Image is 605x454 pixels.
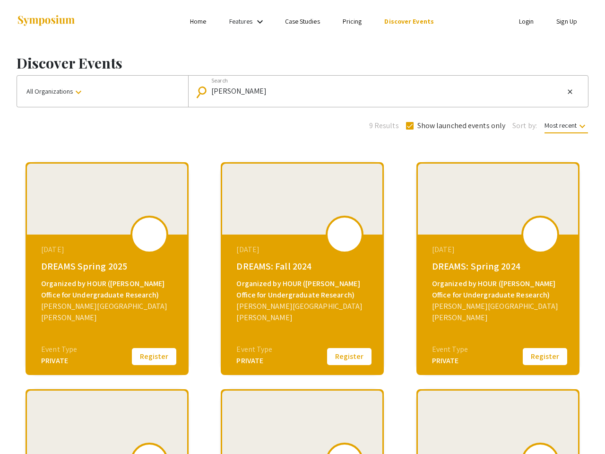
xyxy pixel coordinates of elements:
button: Register [326,347,373,367]
div: [PERSON_NAME][GEOGRAPHIC_DATA][PERSON_NAME] [236,301,371,323]
mat-icon: close [566,87,574,96]
div: Organized by HOUR ([PERSON_NAME] Office for Undergraduate Research) [41,278,175,301]
button: Clear [564,86,576,97]
input: Looking for something specific? [211,87,564,96]
a: Home [190,17,206,26]
a: Pricing [343,17,362,26]
div: DREAMS Spring 2025 [41,259,175,273]
mat-icon: Expand Features list [254,16,266,27]
span: All Organizations [26,87,84,96]
mat-icon: keyboard_arrow_down [577,121,588,132]
div: DREAMS: Fall 2024 [236,259,371,273]
div: [PERSON_NAME][GEOGRAPHIC_DATA][PERSON_NAME] [41,301,175,323]
div: Organized by HOUR ([PERSON_NAME] Office for Undergraduate Research) [432,278,566,301]
mat-icon: keyboard_arrow_down [73,87,84,98]
img: Symposium by ForagerOne [17,15,76,27]
div: PRIVATE [41,355,77,367]
span: Show launched events only [417,120,506,131]
a: Case Studies [285,17,320,26]
div: [PERSON_NAME][GEOGRAPHIC_DATA][PERSON_NAME] [432,301,566,323]
button: Register [521,347,569,367]
a: Login [519,17,534,26]
div: Event Type [236,344,272,355]
a: Features [229,17,253,26]
button: All Organizations [17,76,188,107]
span: 9 Results [369,120,399,131]
div: Event Type [432,344,468,355]
div: PRIVATE [236,355,272,367]
div: Organized by HOUR ([PERSON_NAME] Office for Undergraduate Research) [236,278,371,301]
button: Most recent [537,117,596,134]
div: DREAMS: Spring 2024 [432,259,566,273]
span: Most recent [544,121,588,133]
div: [DATE] [41,244,175,255]
span: Sort by: [512,120,537,131]
a: Discover Events [384,17,434,26]
div: PRIVATE [432,355,468,367]
div: [DATE] [236,244,371,255]
div: Event Type [41,344,77,355]
h1: Discover Events [17,54,588,71]
mat-icon: Search [197,84,211,100]
a: Sign Up [556,17,577,26]
button: Register [130,347,178,367]
div: [DATE] [432,244,566,255]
